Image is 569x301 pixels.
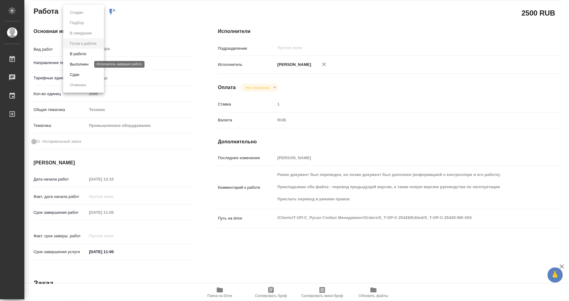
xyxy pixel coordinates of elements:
[68,61,90,68] button: Выполнен
[68,82,88,88] button: Отменен
[68,9,85,16] button: Создан
[68,30,94,37] button: В ожидании
[68,71,81,78] button: Сдан
[68,40,98,47] button: Готов к работе
[68,51,88,57] button: В работе
[68,20,86,26] button: Подбор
